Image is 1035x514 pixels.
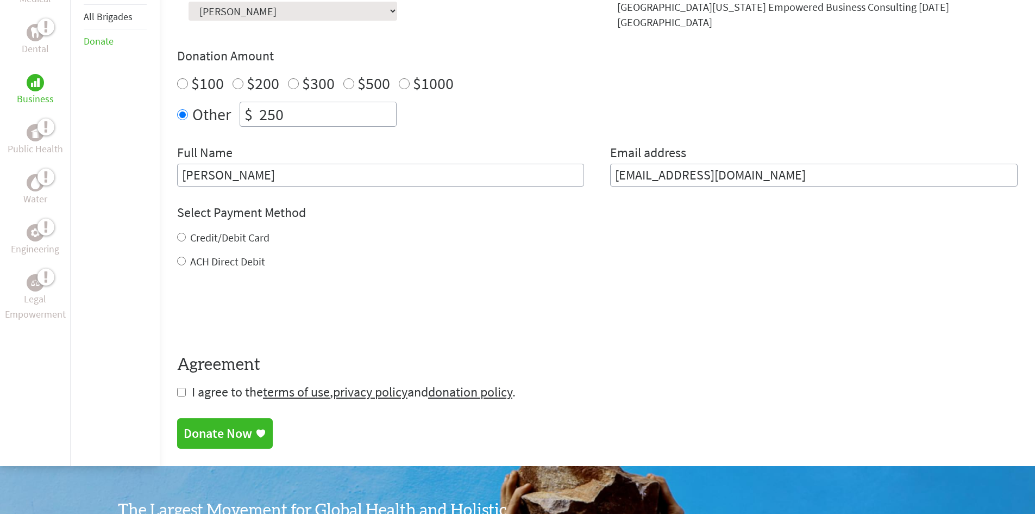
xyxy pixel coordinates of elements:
input: Enter Full Name [177,164,585,187]
label: Full Name [177,144,233,164]
p: Engineering [11,241,59,257]
label: $300 [302,73,335,94]
a: DentalDental [22,24,49,57]
div: Legal Empowerment [27,274,44,292]
div: $ [240,102,257,126]
div: Business [27,74,44,91]
img: Dental [31,27,40,38]
label: ACH Direct Debit [190,255,265,268]
a: terms of use [263,383,330,400]
div: Water [27,174,44,191]
h4: Select Payment Method [177,204,1018,221]
a: All Brigades [84,10,133,23]
label: $1000 [413,73,454,94]
h4: Donation Amount [177,47,1018,65]
label: $200 [247,73,279,94]
li: All Brigades [84,5,147,29]
label: Credit/Debit Card [190,231,269,244]
label: Other [192,102,231,127]
label: $500 [357,73,390,94]
a: BusinessBusiness [17,74,54,107]
label: $100 [191,73,224,94]
div: Public Health [27,124,44,141]
div: Donate Now [184,425,252,442]
p: Water [23,191,47,207]
a: WaterWater [23,174,47,207]
p: Public Health [8,141,63,157]
a: Legal EmpowermentLegal Empowerment [2,274,68,322]
img: Engineering [31,228,40,237]
a: donation policy [428,383,512,400]
a: privacy policy [333,383,407,400]
img: Public Health [31,127,40,138]
p: Business [17,91,54,107]
iframe: reCAPTCHA [177,291,342,333]
span: I agree to the , and . [192,383,516,400]
img: Legal Empowerment [31,280,40,286]
h4: Agreement [177,355,1018,375]
a: Public HealthPublic Health [8,124,63,157]
a: Donate Now [177,418,273,449]
div: Dental [27,24,44,41]
a: EngineeringEngineering [11,224,59,257]
img: Water [31,176,40,189]
p: Legal Empowerment [2,292,68,322]
a: Donate [84,35,114,47]
div: Engineering [27,224,44,241]
label: Email address [610,144,686,164]
input: Enter Amount [257,102,396,126]
p: Dental [22,41,49,57]
li: Donate [84,29,147,53]
img: Business [31,78,40,87]
input: Your Email [610,164,1018,187]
